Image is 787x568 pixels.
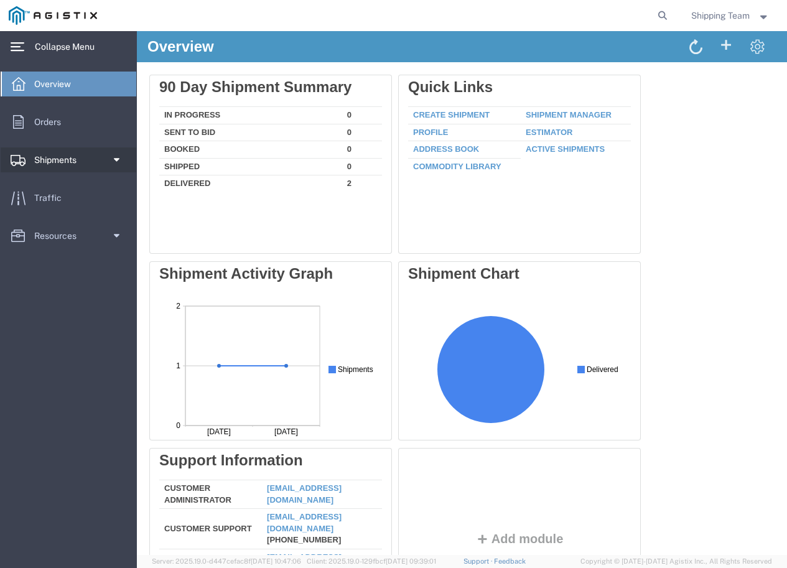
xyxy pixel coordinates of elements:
[22,93,205,110] td: Sent To Bid
[205,144,245,159] td: 2
[22,234,245,251] div: Shipment Activity Graph
[1,223,136,248] a: Resources
[389,96,435,106] a: Estimator
[34,72,80,96] span: Overview
[22,421,245,438] div: Support Information
[335,501,431,514] button: Add module
[17,3,21,12] text: 2
[130,452,205,473] a: [EMAIL_ADDRESS][DOMAIN_NAME]
[389,79,475,88] a: Shipment Manager
[22,478,125,518] td: Customer Support
[130,481,205,502] a: [EMAIL_ADDRESS][DOMAIN_NAME]
[35,34,103,59] span: Collapse Menu
[179,67,210,75] text: Delivered
[22,518,125,546] td: Billing
[205,93,245,110] td: 0
[17,63,21,72] text: 1
[276,79,353,88] a: Create Shipment
[137,31,787,555] iframe: FS Legacy Container
[22,110,205,128] td: Booked
[1,147,136,172] a: Shipments
[34,185,70,210] span: Traffic
[205,110,245,128] td: 0
[125,478,245,518] td: [PHONE_NUMBER]
[691,9,750,22] span: Shipping Team
[271,234,494,251] div: Shipment Chart
[34,109,70,134] span: Orders
[205,76,245,93] td: 0
[152,557,301,565] span: Server: 2025.19.0-d447cefac8f
[251,557,301,565] span: [DATE] 10:47:06
[17,123,21,131] text: 0
[580,556,772,567] span: Copyright © [DATE]-[DATE] Agistix Inc., All Rights Reserved
[9,6,97,25] img: logo
[115,129,139,137] text: [DATE]
[271,47,494,65] div: Quick Links
[1,72,136,96] a: Overview
[179,67,214,75] text: Shipments
[34,147,85,172] span: Shipments
[386,557,436,565] span: [DATE] 09:39:01
[276,131,365,140] a: Commodity Library
[130,521,205,542] a: [EMAIL_ADDRESS][DOMAIN_NAME]
[276,113,342,123] a: Address Book
[22,449,125,478] td: Customer Administrator
[307,557,436,565] span: Client: 2025.19.0-129fbcf
[22,144,205,159] td: Delivered
[389,113,468,123] a: Active Shipments
[691,8,770,23] button: Shipping Team
[1,109,136,134] a: Orders
[205,127,245,144] td: 0
[22,127,205,144] td: Shipped
[34,223,85,248] span: Resources
[276,96,311,106] a: Profile
[494,557,526,565] a: Feedback
[463,557,495,565] a: Support
[48,129,72,137] text: [DATE]
[1,185,136,210] a: Traffic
